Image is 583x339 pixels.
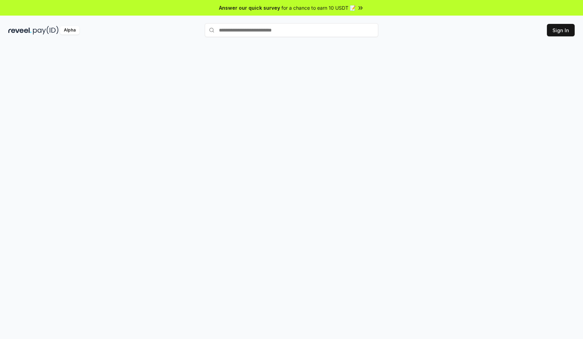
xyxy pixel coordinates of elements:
[33,26,59,35] img: pay_id
[8,26,32,35] img: reveel_dark
[60,26,79,35] div: Alpha
[547,24,575,36] button: Sign In
[281,4,356,11] span: for a chance to earn 10 USDT 📝
[219,4,280,11] span: Answer our quick survey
